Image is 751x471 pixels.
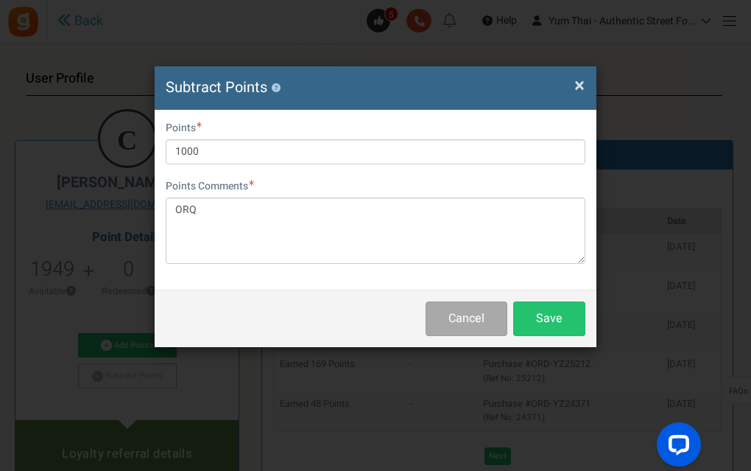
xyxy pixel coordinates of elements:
[513,301,585,336] button: Save
[166,121,202,136] label: Points
[271,83,281,93] button: ?
[574,71,585,100] span: ×
[166,77,585,99] h4: Subtract Points
[426,301,507,336] button: Cancel
[166,179,254,194] label: Points Comments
